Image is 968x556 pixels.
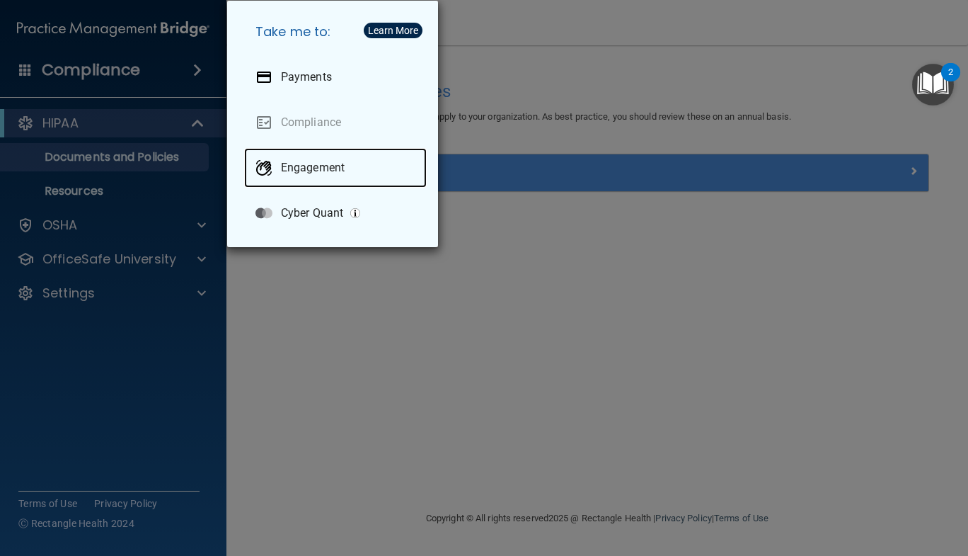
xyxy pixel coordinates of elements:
h5: Take me to: [244,12,427,52]
a: Cyber Quant [244,193,427,233]
button: Learn More [364,23,422,38]
a: Engagement [244,148,427,188]
div: 2 [948,72,953,91]
a: Compliance [244,103,427,142]
div: Learn More [368,25,418,35]
iframe: Drift Widget Chat Controller [897,458,951,512]
a: Payments [244,57,427,97]
p: Engagement [281,161,345,175]
p: Cyber Quant [281,206,343,220]
button: Open Resource Center, 2 new notifications [912,64,954,106]
p: Payments [281,70,332,84]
